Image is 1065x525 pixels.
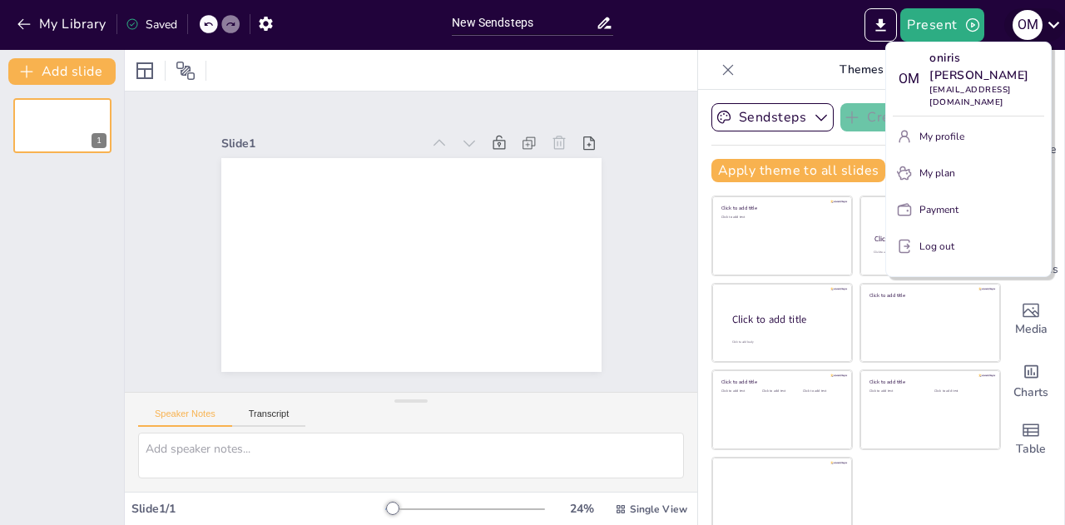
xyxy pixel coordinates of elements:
[929,84,1044,109] p: [EMAIL_ADDRESS][DOMAIN_NAME]
[919,239,954,254] p: Log out
[929,49,1044,84] p: oniris [PERSON_NAME]
[893,123,1044,150] button: My profile
[893,160,1044,186] button: My plan
[893,233,1044,260] button: Log out
[919,166,955,181] p: My plan
[893,196,1044,223] button: Payment
[919,129,964,144] p: My profile
[919,202,958,217] p: Payment
[893,64,923,94] div: o m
